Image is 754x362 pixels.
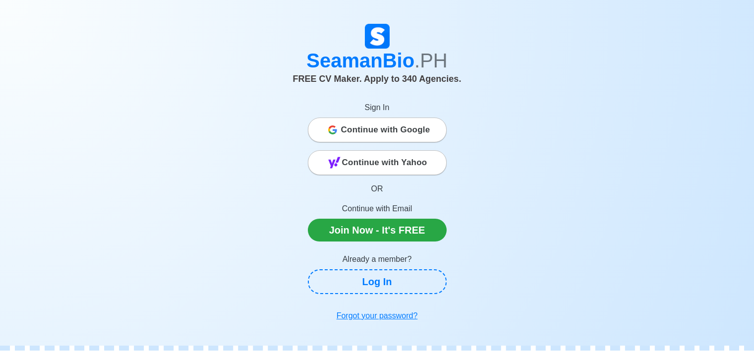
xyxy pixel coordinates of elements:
[308,102,447,114] p: Sign In
[308,306,447,326] a: Forgot your password?
[414,50,448,71] span: .PH
[308,219,447,241] a: Join Now - It's FREE
[308,203,447,215] p: Continue with Email
[293,74,462,84] span: FREE CV Maker. Apply to 340 Agencies.
[308,150,447,175] button: Continue with Yahoo
[341,120,430,140] span: Continue with Google
[308,253,447,265] p: Already a member?
[337,311,418,320] u: Forgot your password?
[308,269,447,294] a: Log In
[102,49,652,72] h1: SeamanBio
[342,153,427,173] span: Continue with Yahoo
[308,183,447,195] p: OR
[365,24,390,49] img: Logo
[308,118,447,142] button: Continue with Google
